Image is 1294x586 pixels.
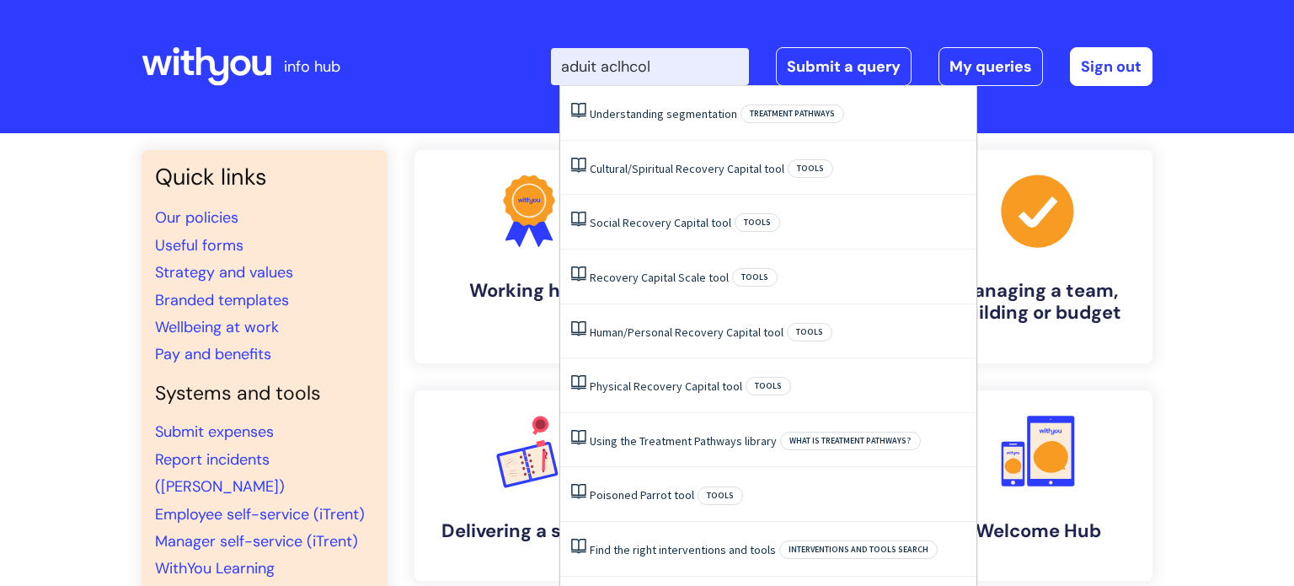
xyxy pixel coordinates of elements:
[590,325,783,340] a: Human/Personal Recovery Capital tool
[428,520,630,542] h4: Delivering a service
[735,213,780,232] span: Tools
[155,207,238,228] a: Our policies
[590,433,777,449] a: Using the Treatment Pathways library
[741,105,844,123] span: Treatment pathways
[923,390,1152,581] a: Welcome Hub
[551,47,1152,86] div: | -
[923,150,1152,363] a: Managing a team, building or budget
[776,47,912,86] a: Submit a query
[590,215,731,230] a: Social Recovery Capital tool
[590,106,737,121] a: Understanding segmentation
[414,150,644,363] a: Working here
[155,504,365,524] a: Employee self-service (iTrent)
[590,379,742,394] a: Physical Recovery Capital tool
[937,520,1139,542] h4: Welcome Hub
[779,540,938,559] span: Interventions and tools search
[746,377,791,395] span: Tools
[155,449,285,497] a: Report incidents ([PERSON_NAME])
[428,280,630,302] h4: Working here
[551,48,749,85] input: Search
[698,487,743,505] span: Tools
[155,317,279,337] a: Wellbeing at work
[155,344,271,364] a: Pay and benefits
[590,542,776,557] a: Find the right interventions and tools
[1070,47,1152,86] a: Sign out
[414,390,644,581] a: Delivering a service
[155,422,274,442] a: Submit expenses
[155,262,293,282] a: Strategy and values
[284,53,340,80] p: info hub
[780,432,921,450] span: What is Treatment Pathways?
[155,164,374,191] h3: Quick links
[788,159,833,178] span: Tools
[787,323,832,341] span: Tools
[938,47,1043,86] a: My queries
[937,280,1139,325] h4: Managing a team, building or budget
[590,487,694,503] a: Poisoned Parrot tool
[155,235,243,255] a: Useful forms
[732,268,778,287] span: Tools
[155,382,374,406] h4: Systems and tools
[155,558,275,578] a: WithYou Learning
[590,161,784,176] a: Cultural/Spiritual Recovery Capital tool
[155,531,358,551] a: Manager self-service (iTrent)
[590,270,729,285] a: Recovery Capital Scale tool
[155,290,289,310] a: Branded templates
